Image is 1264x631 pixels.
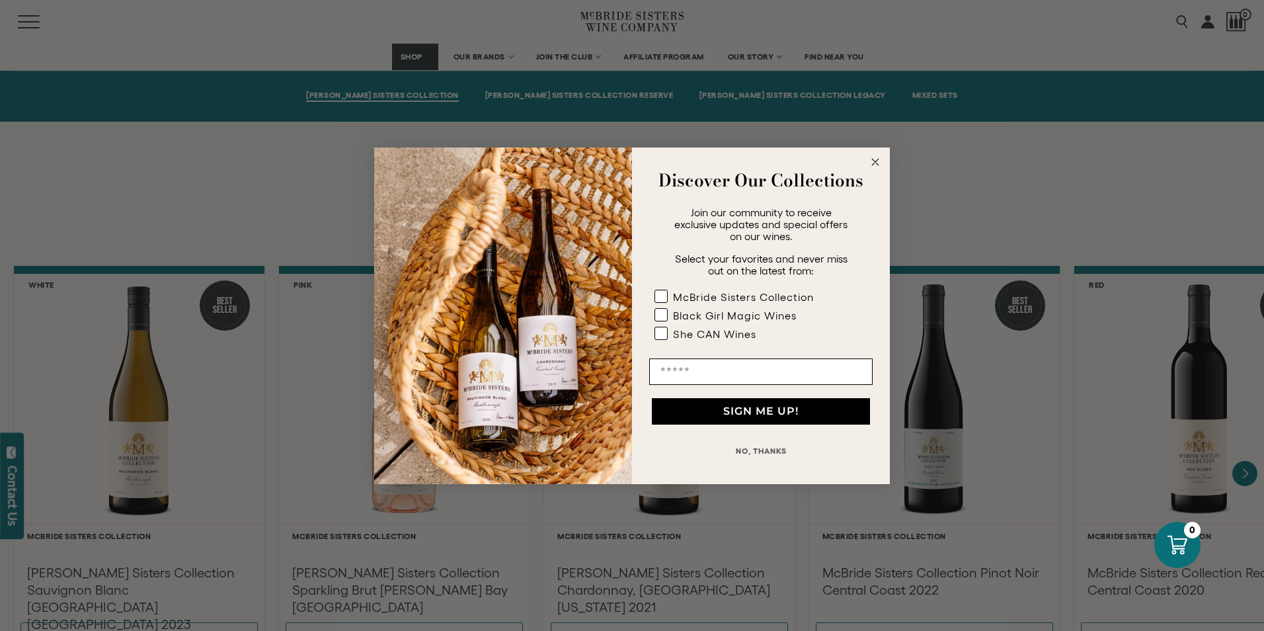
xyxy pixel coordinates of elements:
[867,154,883,170] button: Close dialog
[673,310,797,321] div: Black Girl Magic Wines
[673,291,814,303] div: McBride Sisters Collection
[658,167,863,193] strong: Discover Our Collections
[674,206,848,242] span: Join our community to receive exclusive updates and special offers on our wines.
[1184,522,1201,538] div: 0
[675,253,848,276] span: Select your favorites and never miss out on the latest from:
[374,147,632,484] img: 42653730-7e35-4af7-a99d-12bf478283cf.jpeg
[673,328,756,340] div: She CAN Wines
[649,358,873,385] input: Email
[649,438,873,464] button: NO, THANKS
[652,398,870,425] button: SIGN ME UP!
